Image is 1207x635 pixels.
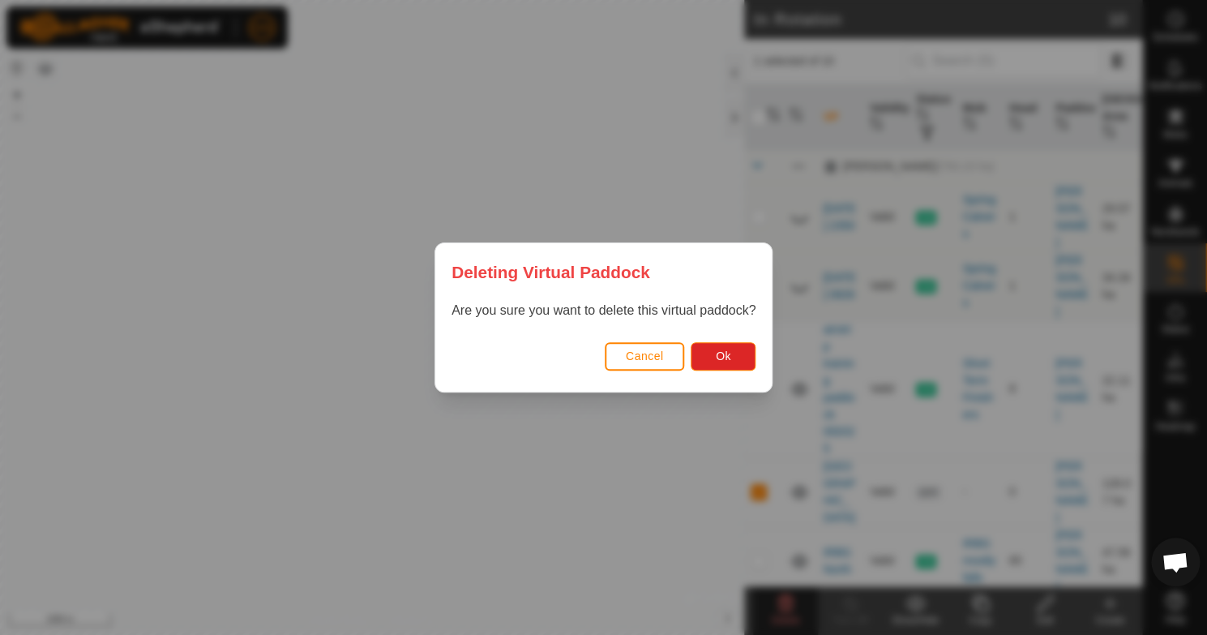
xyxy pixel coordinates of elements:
div: Open chat [1151,538,1200,586]
p: Are you sure you want to delete this virtual paddock? [452,301,755,320]
span: Deleting Virtual Paddock [452,260,650,285]
span: Ok [716,350,731,363]
button: Ok [691,342,755,371]
span: Cancel [626,350,664,363]
button: Cancel [605,342,685,371]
